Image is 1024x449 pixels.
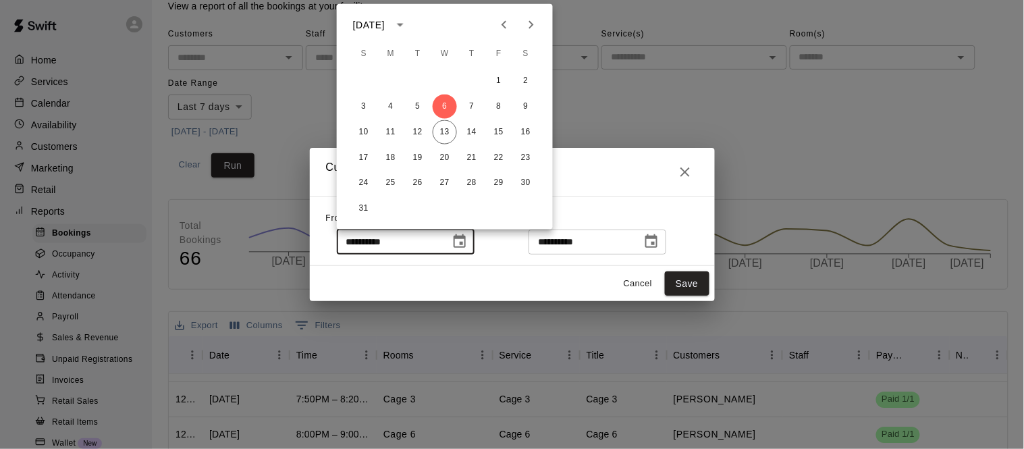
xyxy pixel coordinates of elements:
button: 26 [406,171,430,196]
span: Saturday [514,41,538,68]
button: Save [665,271,709,296]
button: 1 [487,69,511,93]
button: 10 [352,120,376,144]
span: From Date [326,213,371,223]
button: 5 [406,95,430,119]
button: 28 [460,171,484,196]
button: Choose date, selected date is Aug 13, 2025 [638,228,665,255]
button: Cancel [616,273,659,294]
button: 3 [352,95,376,119]
button: 19 [406,146,430,170]
h2: Custom Event Date [310,148,715,196]
button: Choose date, selected date is Aug 6, 2025 [446,228,473,255]
button: 14 [460,120,484,144]
button: 30 [514,171,538,196]
button: 15 [487,120,511,144]
button: 24 [352,171,376,196]
button: 31 [352,197,376,221]
button: 23 [514,146,538,170]
button: 16 [514,120,538,144]
button: 25 [379,171,403,196]
button: 9 [514,95,538,119]
button: 11 [379,120,403,144]
span: Wednesday [433,41,457,68]
button: 21 [460,146,484,170]
button: 29 [487,171,511,196]
button: 17 [352,146,376,170]
button: Close [672,159,699,186]
button: 27 [433,171,457,196]
button: 12 [406,120,430,144]
button: 22 [487,146,511,170]
button: calendar view is open, switch to year view [389,14,412,36]
span: Sunday [352,41,376,68]
span: Friday [487,41,511,68]
button: 13 [433,120,457,144]
button: 4 [379,95,403,119]
button: 6 [433,95,457,119]
button: Next month [518,11,545,38]
button: 2 [514,69,538,93]
button: 20 [433,146,457,170]
button: 7 [460,95,484,119]
span: Thursday [460,41,484,68]
span: Tuesday [406,41,430,68]
button: Previous month [491,11,518,38]
div: [DATE] [353,18,385,32]
span: Monday [379,41,403,68]
button: 18 [379,146,403,170]
button: 8 [487,95,511,119]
